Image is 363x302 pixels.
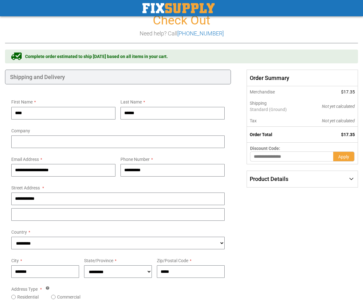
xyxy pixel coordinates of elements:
[120,157,150,162] span: Phone Number
[142,3,215,13] img: Fix Industrial Supply
[57,294,80,300] label: Commercial
[11,99,33,104] span: First Name
[250,146,280,151] span: Discount Code:
[247,70,358,87] span: Order Summary
[11,157,39,162] span: Email Address
[177,30,224,37] a: [PHONE_NUMBER]
[250,106,302,113] span: Standard (Ground)
[333,151,355,162] button: Apply
[247,115,305,127] th: Tax
[250,132,272,137] strong: Order Total
[157,258,188,263] span: Zip/Postal Code
[5,13,358,27] h1: Check Out
[11,230,27,235] span: Country
[120,99,142,104] span: Last Name
[338,154,349,159] span: Apply
[11,258,19,263] span: City
[5,30,358,37] h3: Need help? Call
[11,128,30,133] span: Company
[84,258,113,263] span: State/Province
[341,89,355,94] span: $17.35
[25,53,168,60] span: Complete order estimated to ship [DATE] based on all items in your cart.
[247,86,305,98] th: Merchandise
[17,294,39,300] label: Residential
[11,287,38,292] span: Address Type
[5,70,231,85] div: Shipping and Delivery
[142,3,215,13] a: store logo
[250,101,267,106] span: Shipping
[11,185,40,190] span: Street Address
[250,176,288,182] span: Product Details
[322,118,355,123] span: Not yet calculated
[322,104,355,109] span: Not yet calculated
[341,132,355,137] span: $17.35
